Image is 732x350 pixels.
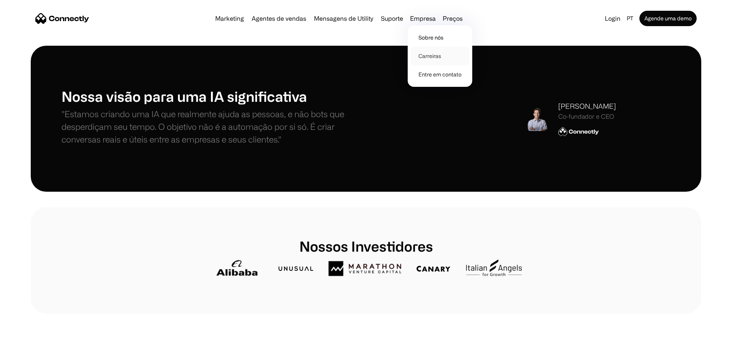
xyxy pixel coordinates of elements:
a: Entre em contato [411,65,469,84]
a: Preços [440,15,466,22]
div: pt [627,13,633,24]
a: Suporte [378,15,406,22]
a: home [35,13,89,24]
aside: Language selected: Português (Brasil) [8,336,46,347]
h1: Nossa visão para uma IA significativa [61,88,366,105]
div: [PERSON_NAME] [558,101,616,111]
a: Marketing [212,15,247,22]
div: Empresa [410,13,436,24]
div: Empresa [408,13,438,24]
a: Agende uma demo [639,11,697,26]
a: Sobre nós [411,28,469,47]
a: Login [602,13,624,24]
a: Carreiras [411,47,469,65]
div: pt [624,13,638,24]
a: Agentes de vendas [249,15,309,22]
h1: Nossos Investidores [210,238,522,254]
a: Mensagens de Utility [311,15,376,22]
div: Co-fundador e CEO [558,113,616,120]
ul: Language list [15,337,46,347]
nav: Empresa [408,24,472,87]
p: "Estamos criando uma IA que realmente ajuda as pessoas, e não bots que desperdiçam seu tempo. O o... [61,108,366,146]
